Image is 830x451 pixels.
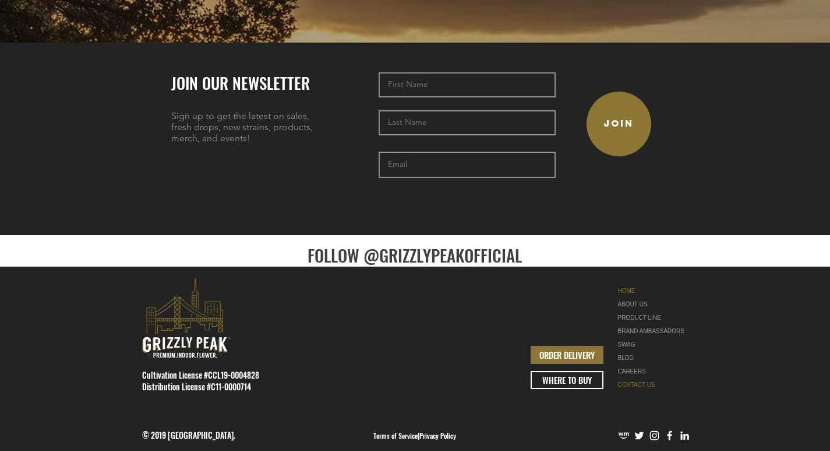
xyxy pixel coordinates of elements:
span: JOIN OUR NEWSLETTER [171,71,310,95]
input: Email [379,152,556,178]
span: Cultivation License #CCL19-0004828 Distribution License #C11-0000714 [142,369,259,393]
a: HOME [618,284,691,298]
span: JOIN [603,118,634,130]
img: Instagram [648,429,661,442]
input: Last Name [379,110,556,135]
a: BLOG [618,351,691,365]
img: weedmaps [618,429,630,442]
img: LinkedIn [679,429,691,442]
span: © 2019 [GEOGRAPHIC_DATA]. [142,429,235,441]
a: ORDER DELIVERY [531,346,603,364]
button: JOIN [587,92,651,156]
img: Twitter [633,429,645,442]
nav: Site [618,284,691,391]
a: ABOUT US [618,298,691,311]
svg: premium-indoor-cannabis [142,278,231,358]
span: | [373,431,456,440]
a: FOLLOW @GRIZZLYPEAKOFFICIAL [308,242,522,267]
a: Terms of Service [373,431,418,440]
span: ORDER DELIVERY [539,349,595,361]
a: SWAG [618,338,691,351]
a: Privacy Policy [419,431,456,440]
div: BRAND AMBASSADORS [618,324,691,338]
a: CONTACT US [618,378,691,391]
img: Facebook [663,429,676,442]
a: CAREERS [618,365,691,378]
span: Sign up to get the latest on sales, fresh drops, new strains, products, merch, and events! [171,110,313,144]
a: WHERE TO BUY [531,371,603,389]
ul: Social Bar [618,429,691,442]
a: PRODUCT LINE [618,311,691,324]
input: First Name [379,72,556,97]
span: WHERE TO BUY [542,374,592,386]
